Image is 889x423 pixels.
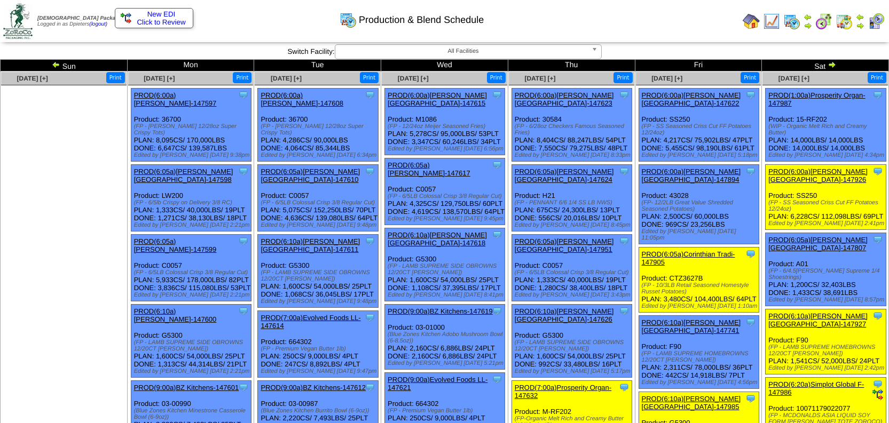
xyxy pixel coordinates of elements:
img: Tooltip [619,166,630,177]
div: Product: 43028 PLAN: 2,500CS / 60,000LBS DONE: 969CS / 23,256LBS [639,165,759,244]
a: New EDI Click to Review [121,10,187,26]
div: Product: CTZ3627B PLAN: 3,480CS / 104,400LBS / 64PLT [639,248,759,313]
div: (FP - SS Seasoned Criss Cut FF Potatoes 12/24oz) [642,123,759,136]
div: (FP - 6/5LB Colossal Crisp 3/8 Regular Cut) [388,193,505,199]
img: Tooltip [745,317,756,328]
a: PROD(1:00a)Prosperity Organ-147987 [768,91,865,107]
a: PROD(6:10a)[PERSON_NAME][GEOGRAPHIC_DATA]-147927 [768,312,868,328]
img: ediSmall.gif [872,389,883,400]
div: (FP - 6/5LB Colossal Crisp 3/8 Regular Cut) [261,199,377,206]
a: PROD(6:05a)[PERSON_NAME][GEOGRAPHIC_DATA]-147598 [134,167,233,183]
a: [DATE] [+] [524,75,555,82]
div: Product: 664302 PLAN: 250CS / 9,000LBS / 4PLT DONE: 247CS / 8,892LBS / 4PLT [258,311,378,378]
a: PROD(6:10a)[PERSON_NAME][GEOGRAPHIC_DATA]-147611 [261,237,360,253]
div: Edited by [PERSON_NAME] [DATE] 5:18pm [642,152,759,158]
td: Wed [381,60,508,71]
div: Product: M1086 PLAN: 5,278CS / 95,000LBS / 53PLT DONE: 3,347CS / 60,246LBS / 34PLT [385,89,505,155]
img: Tooltip [238,166,249,177]
img: Tooltip [745,249,756,259]
div: Edited by [PERSON_NAME] [DATE] 5:17pm [515,368,632,374]
div: Product: G5300 PLAN: 1,600CS / 54,000LBS / 25PLT DONE: 992CS / 33,480LBS / 16PLT [512,305,632,378]
div: (WIP - Organic Melt Rich and Creamy Butter) [768,123,885,136]
div: Edited by [PERSON_NAME] [DATE] 2:42pm [768,365,885,371]
img: Tooltip [492,306,502,316]
a: PROD(6:00a)[PERSON_NAME][GEOGRAPHIC_DATA]-147622 [642,91,741,107]
span: Click to Review [121,18,187,26]
td: Mon [127,60,254,71]
img: arrowright.gif [828,60,836,69]
img: Tooltip [745,90,756,100]
img: arrowright.gif [804,21,812,30]
a: (logout) [89,21,107,27]
img: Tooltip [492,374,502,385]
img: calendarcustomer.gif [868,13,885,30]
span: [DATE] [+] [271,75,302,82]
div: Edited by [PERSON_NAME] [DATE] 8:57pm [768,297,885,303]
div: (FP - LAMB SUPREME SIDE OBROWNS 12/20CT [PERSON_NAME]) [134,339,251,352]
a: [DATE] [+] [778,75,809,82]
div: (FP - PENNANT 6/6 1/4 SS LB NWS) [515,199,632,206]
td: Thu [508,60,635,71]
a: PROD(9:00a)BZ Kitchens-147601 [134,384,239,392]
a: PROD(6:05a)[PERSON_NAME][GEOGRAPHIC_DATA]-147807 [768,236,868,252]
div: Product: SS250 PLAN: 6,228CS / 112,098LBS / 69PLT [766,165,886,230]
div: Product: G5300 PLAN: 1,600CS / 54,000LBS / 25PLT DONE: 1,313CS / 44,314LBS / 21PLT [131,305,251,378]
a: PROD(6:05a)[PERSON_NAME][GEOGRAPHIC_DATA]-147624 [515,167,614,183]
a: PROD(6:10a)[PERSON_NAME][GEOGRAPHIC_DATA]-147626 [515,307,614,323]
span: [DEMOGRAPHIC_DATA] Packaging [37,15,127,21]
img: arrowleft.gif [52,60,60,69]
div: (FP - [PERSON_NAME] 12/28oz Super Crispy Tots) [261,123,377,136]
div: Product: 36700 PLAN: 8,095CS / 170,000LBS DONE: 6,647CS / 139,587LBS [131,89,251,162]
div: Edited by [PERSON_NAME] [DATE] 8:33pm [515,152,632,158]
div: Product: C0057 PLAN: 1,333CS / 40,000LBS / 19PLT DONE: 1,280CS / 38,400LBS / 18PLT [512,235,632,301]
a: PROD(6:00a)[PERSON_NAME][GEOGRAPHIC_DATA]-147615 [388,91,487,107]
div: Edited by [PERSON_NAME] [DATE] 4:34pm [768,152,885,158]
img: Tooltip [872,90,883,100]
div: (Blue Zones Kitchen Burrito Bowl (6-9oz)) [261,408,377,414]
div: (FP - LAMB SUPREME HOMEBROWNS 12/20CT [PERSON_NAME]) [642,350,759,363]
img: zoroco-logo-small.webp [3,3,33,39]
div: Edited by [PERSON_NAME] [DATE] 8:41pm [388,292,505,298]
div: Product: 36700 PLAN: 4,286CS / 90,000LBS DONE: 4,064CS / 85,344LBS [258,89,378,162]
a: PROD(6:10a)[PERSON_NAME][GEOGRAPHIC_DATA]-147985 [642,395,741,411]
img: Tooltip [238,306,249,316]
img: Tooltip [365,166,375,177]
span: [DATE] [+] [144,75,175,82]
button: Print [741,72,759,83]
div: Edited by [PERSON_NAME] [DATE] 9:47pm [261,368,377,374]
div: Edited by [PERSON_NAME] [DATE] 3:43pm [515,292,632,298]
a: PROD(6:00a)[PERSON_NAME]-147597 [134,91,217,107]
a: [DATE] [+] [398,75,429,82]
div: (Blue Zones Kitchen Adobo Mushroom Bowl (6-8.5oz)) [388,331,505,344]
span: All Facilities [340,45,587,58]
div: Product: LW200 PLAN: 1,333CS / 40,000LBS / 19PLT DONE: 1,271CS / 38,130LBS / 18PLT [131,165,251,232]
div: (FP - 10/3LB Retail Seasoned Homestyle Russet Potatoes) [642,282,759,295]
a: [DATE] [+] [17,75,48,82]
img: Tooltip [745,166,756,177]
img: Tooltip [238,236,249,246]
img: Tooltip [872,379,883,389]
img: Tooltip [872,310,883,321]
img: Tooltip [238,382,249,393]
img: Tooltip [365,90,375,100]
span: [DATE] [+] [651,75,682,82]
img: home.gif [743,13,760,30]
div: Product: A01 PLAN: 1,200CS / 32,403LBS DONE: 1,433CS / 38,691LBS [766,233,886,306]
div: Edited by [PERSON_NAME] [DATE] 2:21pm [134,222,251,228]
div: Product: C0057 PLAN: 5,933CS / 178,000LBS / 82PLT DONE: 3,836CS / 115,080LBS / 53PLT [131,235,251,301]
span: Production & Blend Schedule [359,14,484,26]
img: Tooltip [492,229,502,240]
div: Edited by [PERSON_NAME] [DATE] 9:45pm [388,216,505,222]
a: PROD(6:10a)[PERSON_NAME]-147600 [134,307,217,323]
div: (FP - 6/5lb Crispy on Delivery 3/8 RC) [134,199,251,206]
div: Product: C0057 PLAN: 4,325CS / 129,750LBS / 60PLT DONE: 4,619CS / 138,570LBS / 64PLT [385,158,505,225]
td: Sun [1,60,128,71]
a: PROD(6:05a)[PERSON_NAME]-147617 [388,161,470,177]
div: Edited by [PERSON_NAME] [DATE] 1:10am [642,303,759,309]
img: Tooltip [619,236,630,246]
img: Tooltip [365,312,375,323]
div: Product: F90 PLAN: 2,311CS / 78,000LBS / 36PLT DONE: 442CS / 14,918LBS / 7PLT [639,316,759,389]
